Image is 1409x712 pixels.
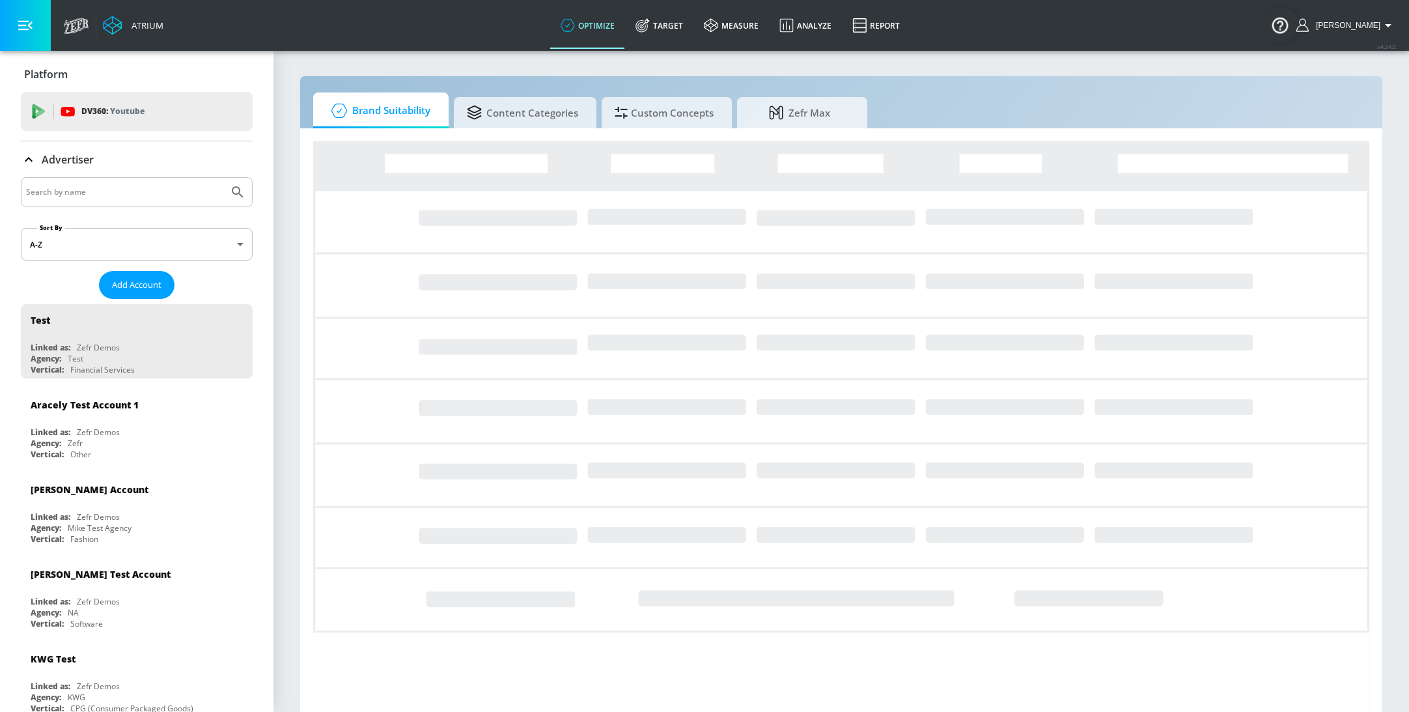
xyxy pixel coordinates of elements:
div: [PERSON_NAME] Account [31,483,148,496]
div: Vertical: [31,449,64,460]
div: Software [70,618,103,629]
div: Test [68,353,83,364]
div: Agency: [31,607,61,618]
button: Open Resource Center [1262,7,1298,43]
div: Agency: [31,353,61,364]
div: [PERSON_NAME] Test AccountLinked as:Zefr DemosAgency:NAVertical:Software [21,558,253,633]
span: login as: uyen.hoang@zefr.com [1311,21,1380,30]
p: DV360: [81,104,145,119]
div: DV360: Youtube [21,92,253,131]
div: Linked as: [31,427,70,438]
div: NA [68,607,79,618]
div: Vertical: [31,364,64,375]
button: Add Account [99,271,174,299]
div: Agency: [31,438,61,449]
a: optimize [550,2,625,49]
div: Agency: [31,692,61,703]
div: Zefr Demos [77,342,120,353]
div: Linked as: [31,596,70,607]
span: v 4.24.0 [1378,43,1396,50]
div: Financial Services [70,364,135,375]
input: Search by name [26,184,223,201]
p: Youtube [110,104,145,118]
a: Analyze [769,2,842,49]
div: [PERSON_NAME] AccountLinked as:Zefr DemosAgency:Mike Test AgencyVertical:Fashion [21,474,253,548]
div: Vertical: [31,534,64,545]
div: Atrium [126,20,163,31]
div: TestLinked as:Zefr DemosAgency:TestVertical:Financial Services [21,304,253,378]
div: Aracely Test Account 1Linked as:Zefr DemosAgency:ZefrVertical:Other [21,389,253,463]
div: Zefr Demos [77,681,120,692]
div: Agency: [31,522,61,534]
div: Zefr Demos [77,596,120,607]
button: [PERSON_NAME] [1296,18,1396,33]
div: Advertiser [21,141,253,178]
span: Add Account [112,278,161,292]
div: Aracely Test Account 1 [31,399,139,411]
a: measure [693,2,769,49]
div: Zefr [68,438,83,449]
div: Linked as: [31,511,70,522]
label: Sort By [37,223,65,232]
p: Platform [24,67,68,81]
div: Fashion [70,534,98,545]
a: Atrium [103,16,163,35]
a: Report [842,2,910,49]
div: A-Z [21,228,253,261]
div: Platform [21,56,253,93]
div: KWG Test [31,653,76,665]
span: Content Categories [467,97,578,128]
div: Vertical: [31,618,64,629]
p: Advertiser [42,152,94,167]
div: Zefr Demos [77,511,120,522]
div: Mike Test Agency [68,522,132,534]
span: Brand Suitability [326,95,430,126]
div: Zefr Demos [77,427,120,438]
span: Zefr Max [750,97,849,128]
div: [PERSON_NAME] Test Account [31,568,171,580]
div: KWG [68,692,85,703]
div: Other [70,449,91,460]
div: Linked as: [31,342,70,353]
a: Target [625,2,693,49]
span: Custom Concepts [615,97,714,128]
div: Linked as: [31,681,70,692]
div: Test [31,314,50,326]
